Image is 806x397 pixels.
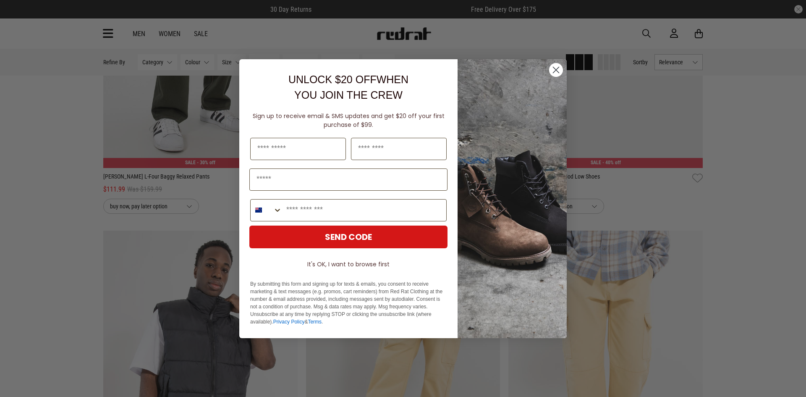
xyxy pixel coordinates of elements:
[249,257,447,272] button: It's OK, I want to browse first
[250,280,447,326] p: By submitting this form and signing up for texts & emails, you consent to receive marketing & tex...
[255,207,262,213] img: New Zealand
[253,112,445,129] span: Sign up to receive email & SMS updates and get $20 off your first purchase of $99.
[7,3,32,29] button: Open LiveChat chat widget
[273,319,305,325] a: Privacy Policy
[294,89,403,101] span: YOU JOIN THE CREW
[288,74,377,85] span: UNLOCK $20 OFF
[458,59,567,338] img: f7662613-148e-4c88-9575-6c6b5b55a647.jpeg
[249,226,447,248] button: SEND CODE
[377,74,408,85] span: WHEN
[251,200,282,221] button: Search Countries
[250,138,346,160] input: First Name
[549,63,563,77] button: Close dialog
[308,319,322,325] a: Terms
[249,168,447,191] input: Email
